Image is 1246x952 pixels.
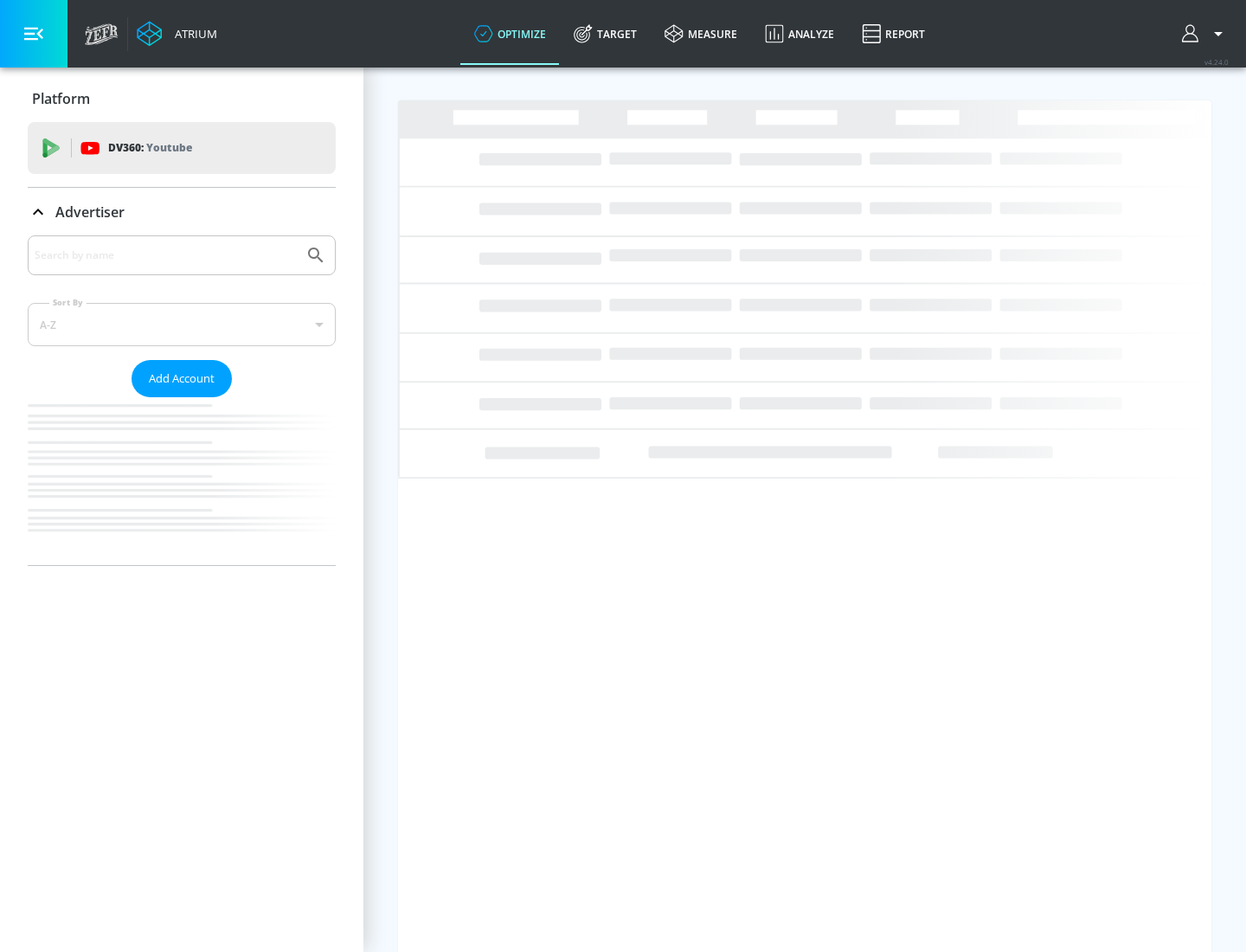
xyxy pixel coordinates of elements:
[137,21,217,47] a: Atrium
[108,138,192,158] p: DV360:
[848,3,939,65] a: Report
[560,3,651,65] a: Target
[651,3,751,65] a: measure
[149,369,215,389] span: Add Account
[1204,57,1229,67] span: v 4.24.0
[28,122,336,174] div: DV360: Youtube
[146,138,192,157] p: Youtube
[460,3,560,65] a: optimize
[32,89,90,108] p: Platform
[28,397,336,565] nav: list of Advertiser
[55,203,125,222] p: Advertiser
[28,188,336,236] div: Advertiser
[35,244,297,267] input: Search by name
[168,26,217,42] div: Atrium
[49,297,87,308] label: Sort By
[28,74,336,123] div: Platform
[751,3,848,65] a: Analyze
[28,303,336,346] div: A-Z
[132,360,232,397] button: Add Account
[28,235,336,565] div: Advertiser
